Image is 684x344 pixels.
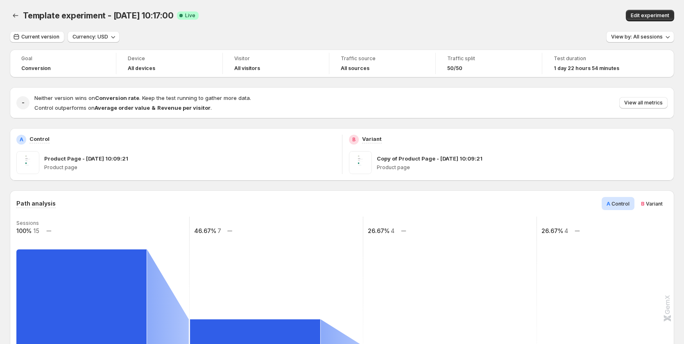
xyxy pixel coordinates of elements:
[21,34,59,40] span: Current version
[624,100,663,106] span: View all metrics
[44,164,335,171] p: Product page
[16,151,39,174] img: Product Page - Aug 19, 10:09:21
[217,227,221,234] text: 7
[72,34,108,40] span: Currency: USD
[626,10,674,21] button: Edit experiment
[377,164,668,171] p: Product page
[152,104,156,111] strong: &
[23,11,174,20] span: Template experiment - [DATE] 10:17:00
[20,136,23,143] h2: A
[352,136,356,143] h2: B
[21,54,104,72] a: GoalConversion
[194,227,216,234] text: 46.67%
[10,10,21,21] button: Back
[554,55,637,62] span: Test duration
[34,104,212,111] span: Control outperforms on .
[29,135,50,143] p: Control
[128,54,211,72] a: DeviceAll devices
[619,97,668,109] button: View all metrics
[34,95,251,101] span: Neither version wins on . Keep the test running to gather more data.
[16,227,32,234] text: 100%
[646,201,663,207] span: Variant
[157,104,211,111] strong: Revenue per visitor
[341,54,424,72] a: Traffic sourceAll sources
[554,54,637,72] a: Test duration1 day 22 hours 54 minutes
[391,227,394,234] text: 4
[341,55,424,62] span: Traffic source
[349,151,372,174] img: Copy of Product Page - Aug 19, 10:09:21
[16,220,39,226] text: Sessions
[612,201,630,207] span: Control
[607,200,610,207] span: A
[564,227,568,234] text: 4
[34,227,39,234] text: 15
[185,12,195,19] span: Live
[368,227,390,234] text: 26.67%
[234,54,317,72] a: VisitorAll visitors
[95,95,139,101] strong: Conversion rate
[21,65,51,72] span: Conversion
[128,65,155,72] h4: All devices
[341,65,369,72] h4: All sources
[606,31,674,43] button: View by: All sessions
[128,55,211,62] span: Device
[21,55,104,62] span: Goal
[362,135,382,143] p: Variant
[541,227,563,234] text: 26.67%
[641,200,645,207] span: B
[611,34,663,40] span: View by: All sessions
[95,104,150,111] strong: Average order value
[44,154,128,163] p: Product Page - [DATE] 10:09:21
[447,54,530,72] a: Traffic split50/50
[234,55,317,62] span: Visitor
[16,199,56,208] h3: Path analysis
[631,12,669,19] span: Edit experiment
[377,154,482,163] p: Copy of Product Page - [DATE] 10:09:21
[554,65,619,72] span: 1 day 22 hours 54 minutes
[447,55,530,62] span: Traffic split
[68,31,120,43] button: Currency: USD
[234,65,260,72] h4: All visitors
[22,99,25,107] h2: -
[447,65,462,72] span: 50/50
[10,31,64,43] button: Current version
